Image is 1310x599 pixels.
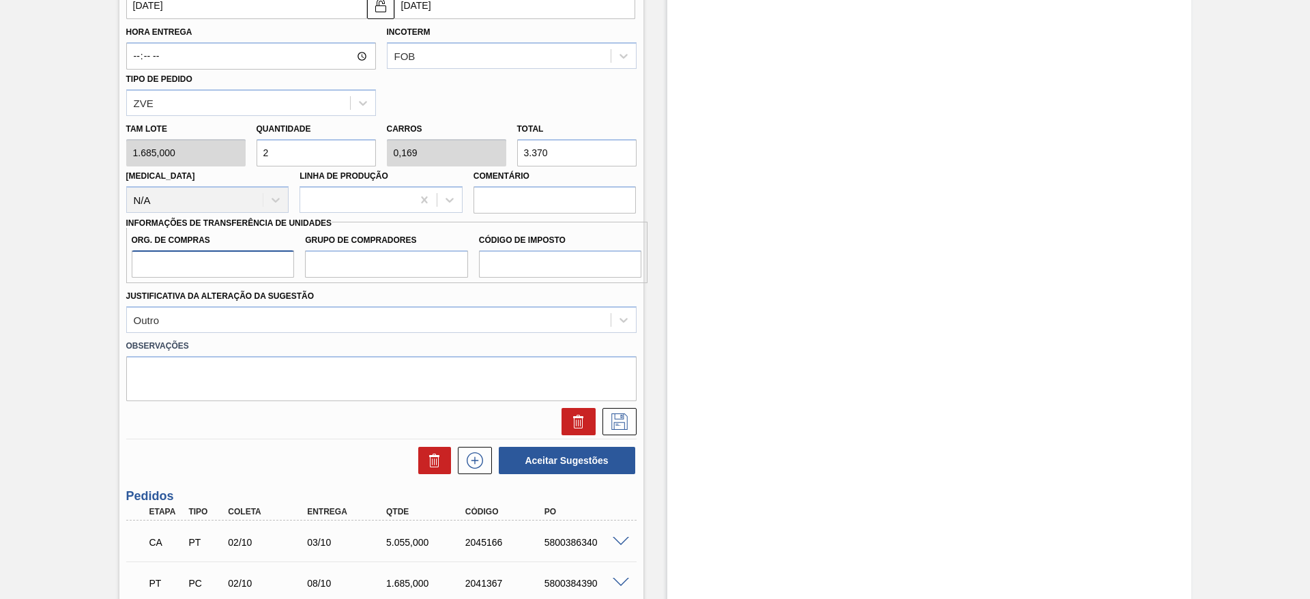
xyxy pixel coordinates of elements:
div: Coleta [224,507,313,516]
label: Informações de Transferência de Unidades [126,218,332,228]
div: Salvar Sugestão [596,408,637,435]
div: 2041367 [462,578,551,589]
label: Observações [126,336,637,356]
label: Justificativa da Alteração da Sugestão [126,291,315,301]
div: Qtde [383,507,471,516]
label: Linha de Produção [300,171,388,181]
label: Grupo de Compradores [305,231,468,250]
div: ZVE [134,97,154,108]
div: Outro [134,314,160,325]
label: Código de Imposto [479,231,642,250]
div: 2045166 [462,537,551,548]
div: Etapa [146,507,187,516]
label: Hora Entrega [126,23,376,42]
div: 1.685,000 [383,578,471,589]
div: Código [462,507,551,516]
div: FOB [394,50,416,62]
div: Pedido de Transferência [185,537,226,548]
div: Pedido em Trânsito [146,568,187,598]
div: Nova sugestão [451,447,492,474]
div: 03/10/2025 [304,537,392,548]
div: Cancelado [146,527,187,557]
div: 5800386340 [541,537,630,548]
div: 5.055,000 [383,537,471,548]
div: Aceitar Sugestões [492,445,637,476]
div: 08/10/2025 [304,578,392,589]
div: Excluir Sugestão [555,408,596,435]
button: Aceitar Sugestões [499,447,635,474]
p: CA [149,537,184,548]
h3: Pedidos [126,489,637,503]
label: Tam lote [126,119,246,139]
label: Carros [387,124,422,134]
label: Tipo de pedido [126,74,192,84]
label: Quantidade [257,124,311,134]
div: Entrega [304,507,392,516]
label: [MEDICAL_DATA] [126,171,195,181]
div: Tipo [185,507,226,516]
div: 5800384390 [541,578,630,589]
div: PO [541,507,630,516]
div: Pedido de Compra [185,578,226,589]
label: Org. de Compras [132,231,295,250]
div: Excluir Sugestões [411,447,451,474]
div: 02/10/2025 [224,578,313,589]
div: 02/10/2025 [224,537,313,548]
label: Total [517,124,544,134]
p: PT [149,578,184,589]
label: Incoterm [387,27,431,37]
label: Comentário [474,166,637,186]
